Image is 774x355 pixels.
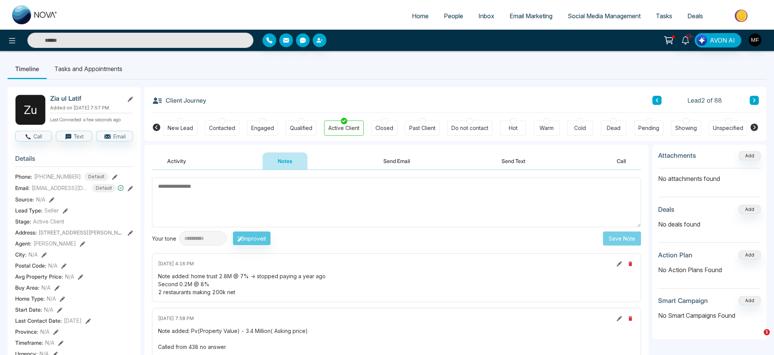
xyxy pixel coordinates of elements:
span: Stage: [15,217,31,225]
a: Deals [680,9,711,23]
button: Notes [263,152,307,170]
span: [PERSON_NAME] [33,239,76,247]
span: Phone: [15,173,32,181]
span: [STREET_ADDRESS][PERSON_NAME] [38,229,131,236]
img: Nova CRM Logo [12,5,58,24]
button: Activity [152,152,201,170]
img: Market-place.gif [714,7,769,24]
span: N/A [41,284,51,292]
h3: Details [15,155,133,166]
button: Add [739,250,761,260]
div: Qualified [290,124,312,132]
span: N/A [47,295,56,303]
img: Lead Flow [696,35,707,46]
span: Tasks [656,12,672,20]
span: N/A [48,261,57,269]
button: Add [739,151,761,160]
span: [DATE] [64,317,82,325]
button: Call [15,131,52,141]
p: No attachments found [658,168,761,183]
span: Email: [15,184,30,192]
h3: Deals [658,206,674,213]
div: Engaged [251,124,274,132]
span: [DATE] 7:58 PM [158,315,194,322]
div: Your tone [152,235,179,242]
span: [DATE] 4:16 PM [158,260,194,267]
span: N/A [45,339,54,347]
span: N/A [40,328,49,336]
a: Social Media Management [560,9,648,23]
a: Home [404,9,436,23]
span: City : [15,250,27,258]
p: Added on [DATE] 7:57 PM [50,105,133,111]
span: Last Contact Date : [15,317,62,325]
div: Unspecified [713,124,743,132]
div: Z u [15,95,46,125]
h2: Zia ul Latif [50,95,121,102]
span: Email Marketing [510,12,552,20]
button: AVON AI [695,33,741,48]
button: Send Email [368,152,425,170]
span: AVON AI [710,36,735,45]
p: No Smart Campaigns Found [658,311,761,320]
button: Call [601,152,641,170]
span: 1 [764,329,770,335]
span: Default [84,173,108,181]
button: Email [96,131,133,141]
span: Active Client [33,217,64,225]
div: Closed [375,124,393,132]
a: Tasks [648,9,680,23]
a: Email Marketing [502,9,560,23]
span: Source: [15,195,34,203]
button: Text [56,131,93,141]
div: Active Client [328,124,359,132]
div: Cold [574,124,586,132]
h3: Client Journey [152,95,206,106]
a: Inbox [471,9,502,23]
span: 10+ [685,33,692,40]
div: Dead [607,124,620,132]
button: Add [739,296,761,305]
span: Timeframe : [15,339,43,347]
span: Inbox [478,12,494,20]
a: 10+ [676,33,695,46]
div: New Lead [168,124,193,132]
p: No Action Plans Found [658,265,761,274]
span: Agent: [15,239,32,247]
span: Home [412,12,429,20]
h3: Attachments [658,152,696,159]
span: Home Type : [15,295,45,303]
span: [EMAIL_ADDRESS][DOMAIN_NAME] [32,184,89,192]
li: Timeline [8,59,47,79]
span: N/A [28,250,38,258]
div: Note added: Pv(Property Value) - 3.4 Million( Asking price) Called from 438 no answer [158,327,635,351]
div: Warm [540,124,554,132]
span: N/A [44,306,53,314]
span: Deals [687,12,703,20]
span: Postal Code : [15,261,46,269]
span: Seller [44,206,59,214]
span: N/A [65,273,74,281]
iframe: Intercom live chat [748,329,766,347]
li: Tasks and Appointments [47,59,130,79]
div: Note added: home trust 2.8M @ 7% -> stopped paying a year ago Second 0.2M @ 8% 2 restaurants maki... [158,272,635,296]
img: User Avatar [749,33,761,46]
div: Pending [638,124,659,132]
span: Avg Property Price : [15,273,63,281]
span: Default [92,184,116,192]
div: Contacted [209,124,235,132]
h3: Action Plan [658,251,692,259]
span: Start Date : [15,306,42,314]
button: Add [739,205,761,214]
div: Showing [675,124,697,132]
div: Do not contact [451,124,488,132]
button: Save Note [603,231,641,246]
span: Lead 2 of 88 [687,96,722,105]
button: Send Text [486,152,541,170]
span: [PHONE_NUMBER] [34,173,81,181]
p: Last Connected: a few seconds ago [50,115,133,123]
span: People [444,12,463,20]
span: Social Media Management [568,12,641,20]
div: Hot [509,124,518,132]
h3: Smart Campaign [658,297,708,304]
